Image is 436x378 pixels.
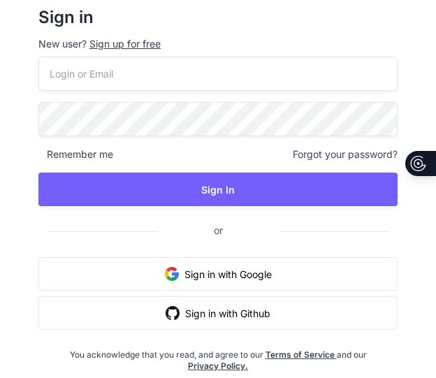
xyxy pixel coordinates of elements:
[165,267,179,281] img: google
[158,213,279,247] span: or
[38,6,398,29] h2: Sign in
[266,349,337,360] a: Terms of Service
[38,173,398,206] button: Sign In
[38,57,398,91] input: Login or Email
[166,306,180,320] img: github
[38,257,398,291] button: Sign in with Google
[188,361,248,371] a: Privacy Policy.
[53,341,382,372] div: You acknowledge that you read, and agree to our and our
[38,37,398,57] p: New user?
[293,147,398,161] span: Forgot your password?
[38,147,113,161] span: Remember me
[38,296,398,330] button: Sign in with Github
[89,37,161,51] div: Sign up for free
